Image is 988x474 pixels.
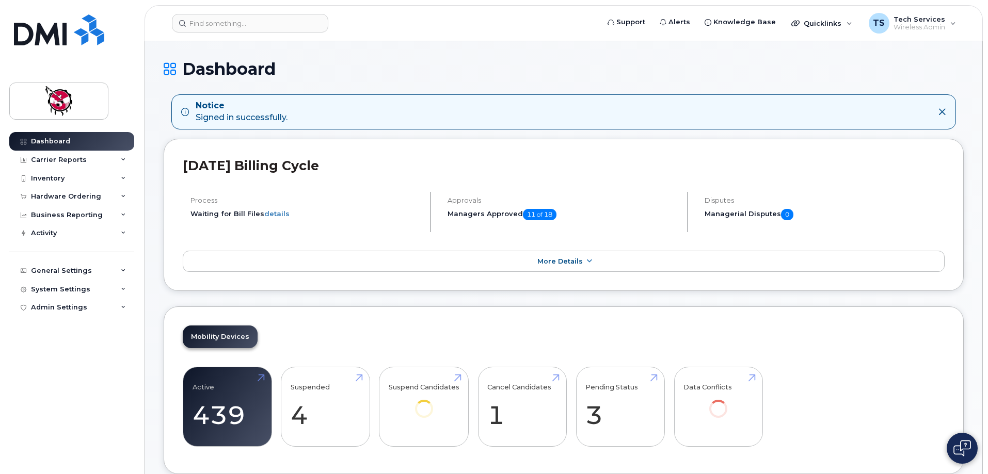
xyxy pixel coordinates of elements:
h4: Process [190,197,421,204]
span: More Details [537,257,583,265]
span: 0 [781,209,793,220]
strong: Notice [196,100,288,112]
li: Waiting for Bill Files [190,209,421,219]
h5: Managerial Disputes [705,209,945,220]
h4: Disputes [705,197,945,204]
a: details [264,209,290,218]
a: Active 439 [193,373,262,441]
img: Open chat [953,440,971,456]
div: Signed in successfully. [196,100,288,124]
a: Data Conflicts [683,373,753,432]
h1: Dashboard [164,60,964,78]
a: Suspended 4 [291,373,360,441]
span: 11 of 18 [523,209,556,220]
a: Mobility Devices [183,325,258,348]
h4: Approvals [448,197,678,204]
a: Cancel Candidates 1 [487,373,557,441]
a: Suspend Candidates [389,373,459,432]
a: Pending Status 3 [585,373,655,441]
h2: [DATE] Billing Cycle [183,158,945,173]
h5: Managers Approved [448,209,678,220]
